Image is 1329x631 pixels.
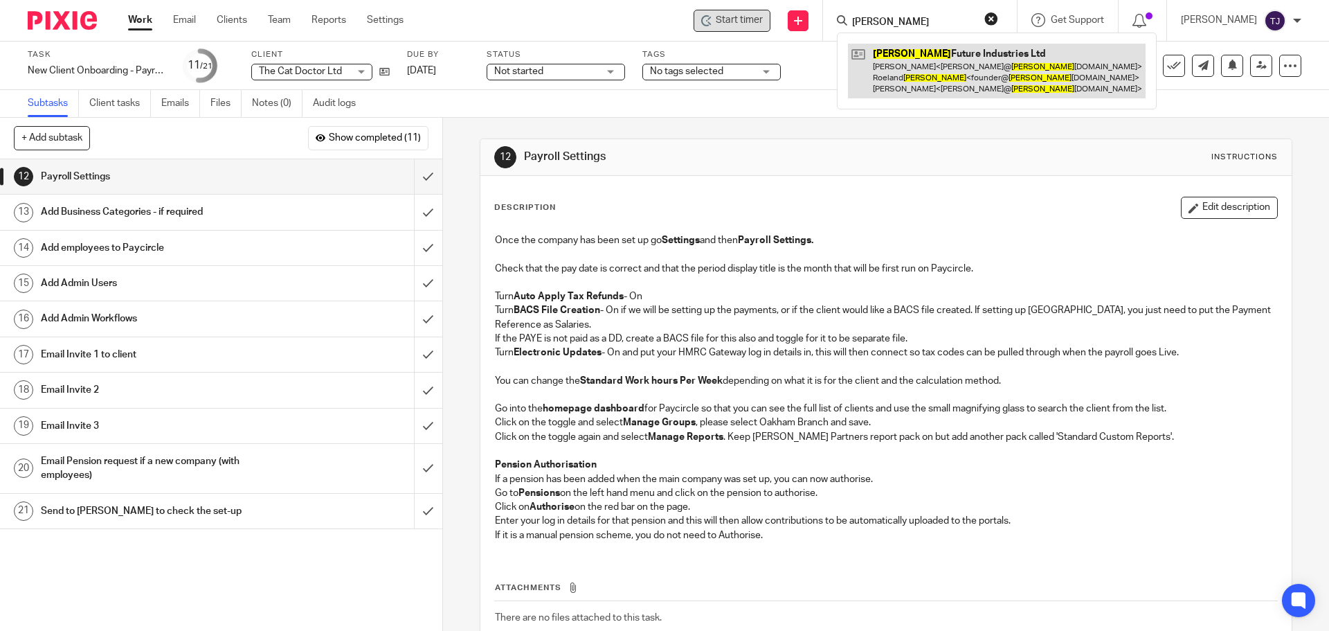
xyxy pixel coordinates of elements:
[495,514,1276,528] p: Enter your log in details for that pension and this will then allow contributions to be automatic...
[217,13,247,27] a: Clients
[41,202,280,222] h1: Add Business Categories - if required
[543,404,644,414] strong: homepage dashboard
[268,13,291,27] a: Team
[329,133,421,144] span: Show completed (11)
[518,488,560,498] strong: Pensions
[495,290,1276,303] p: Turn - On
[14,501,33,521] div: 21
[530,502,575,512] strong: Authorise
[407,49,469,60] label: Due by
[1264,10,1286,32] img: svg%3E
[1181,197,1278,219] button: Edit description
[514,305,600,315] strong: BACS File Creation
[14,238,33,258] div: 14
[494,202,556,213] p: Description
[14,380,33,400] div: 18
[494,66,543,76] span: Not started
[851,17,975,29] input: Search
[200,62,213,70] small: /21
[28,11,97,30] img: Pixie
[210,90,242,117] a: Files
[28,90,79,117] a: Subtasks
[495,346,1276,359] p: Turn - On and put your HMRC Gateway log in details in, this will then connect so tax codes can be...
[41,166,280,187] h1: Payroll Settings
[495,472,1276,486] p: If a pension has been added when the main company was set up, you can now authorise.
[495,584,561,592] span: Attachments
[495,374,1276,388] p: You can change the depending on what it is for the client and the calculation method.
[1051,15,1104,25] span: Get Support
[495,303,1276,332] p: Turn - On if we will be setting up the payments, or if the client would like a BACS file created....
[41,501,280,522] h1: Send to [PERSON_NAME] to check the set-up
[984,12,998,26] button: Clear
[14,416,33,436] div: 19
[495,460,597,470] strong: Pension Authorisation
[495,613,662,623] span: There are no files attached to this task.
[89,90,151,117] a: Client tasks
[128,13,152,27] a: Work
[623,418,696,427] strong: Manage Groups
[14,274,33,293] div: 15
[14,126,90,150] button: + Add subtask
[495,233,1276,247] p: Once the company has been set up go and then
[524,150,916,164] h1: Payroll Settings
[41,416,280,436] h1: Email Invite 3
[514,348,602,357] strong: Electronic Updates
[650,66,723,76] span: No tags selected
[514,292,624,301] strong: Auto Apply Tax Refunds
[495,402,1276,416] p: Go into the for Paycircle so that you can see the full list of clients and use the small magnifyi...
[495,332,1276,346] p: If the PAYE is not paid as a DD, create a BACS file for this also and toggle for it to be separat...
[28,64,166,78] div: New Client Onboarding - Payroll Paycircle
[14,310,33,329] div: 16
[407,66,436,75] span: [DATE]
[41,380,280,400] h1: Email Invite 2
[14,167,33,186] div: 12
[311,13,346,27] a: Reports
[28,49,166,60] label: Task
[694,10,770,32] div: The Cat Doctor Ltd - New Client Onboarding - Payroll Paycircle
[188,57,213,73] div: 11
[580,376,723,386] strong: Standard Work hours Per Week
[1181,13,1257,27] p: [PERSON_NAME]
[41,344,280,365] h1: Email Invite 1 to client
[642,49,781,60] label: Tags
[495,528,1276,542] p: If it is a manual pension scheme, you do not need to Authorise.
[41,308,280,329] h1: Add Admin Workflows
[495,486,1276,500] p: Go to on the left hand menu and click on the pension to authorise.
[252,90,302,117] a: Notes (0)
[648,432,723,442] strong: Manage Reports
[161,90,200,117] a: Emails
[662,235,700,245] strong: Settings
[313,90,366,117] a: Audit logs
[308,126,428,150] button: Show completed (11)
[367,13,404,27] a: Settings
[487,49,625,60] label: Status
[495,416,1276,429] p: Click on the toggle and select , please select Oakham Branch and save.
[14,345,33,364] div: 17
[14,459,33,478] div: 20
[173,13,196,27] a: Email
[716,13,763,28] span: Start timer
[14,203,33,222] div: 13
[495,262,1276,276] p: Check that the pay date is correct and that the period display title is the month that will be fi...
[494,146,516,168] div: 12
[41,273,280,294] h1: Add Admin Users
[495,430,1276,444] p: Click on the toggle again and select . Keep [PERSON_NAME] Partners report pack on but add another...
[738,235,813,245] strong: Payroll Settings.
[1211,152,1278,163] div: Instructions
[495,500,1276,514] p: Click on on the red bar on the page.
[251,49,390,60] label: Client
[259,66,342,76] span: The Cat Doctor Ltd
[41,451,280,486] h1: Email Pension request if a new company (with employees)
[41,238,280,258] h1: Add employees to Paycircle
